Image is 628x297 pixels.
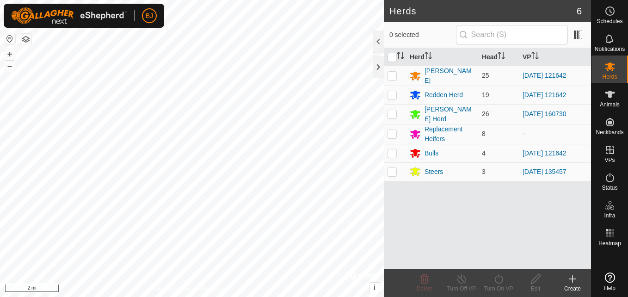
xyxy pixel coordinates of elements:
a: [DATE] 160730 [523,110,566,118]
span: BJ [146,11,153,21]
p-sorticon: Activate to sort [531,53,539,61]
span: 25 [482,72,489,79]
a: [DATE] 121642 [523,91,566,99]
span: 4 [482,149,486,157]
span: 8 [482,130,486,137]
a: [DATE] 135457 [523,168,566,175]
div: Steers [425,167,443,177]
span: Delete [417,285,433,292]
span: Help [604,285,616,291]
span: Notifications [595,46,625,52]
div: Replacement Heifers [425,124,474,144]
h2: Herds [389,6,577,17]
button: + [4,49,15,60]
button: Map Layers [20,34,31,45]
div: Redden Herd [425,90,463,100]
div: Turn Off VP [443,285,480,293]
span: 6 [577,4,582,18]
a: Help [591,269,628,295]
span: 26 [482,110,489,118]
div: Create [554,285,591,293]
span: i [374,284,376,291]
div: Turn On VP [480,285,517,293]
button: – [4,61,15,72]
span: Herds [602,74,617,80]
a: [DATE] 121642 [523,149,566,157]
span: Animals [600,102,620,107]
td: - [519,124,591,144]
input: Search (S) [456,25,568,44]
th: Herd [406,48,478,66]
p-sorticon: Activate to sort [397,53,404,61]
th: Head [478,48,519,66]
span: Schedules [597,19,622,24]
span: 0 selected [389,30,456,40]
p-sorticon: Activate to sort [498,53,505,61]
p-sorticon: Activate to sort [425,53,432,61]
span: Heatmap [598,241,621,246]
span: Status [602,185,617,191]
span: 3 [482,168,486,175]
a: [DATE] 121642 [523,72,566,79]
span: VPs [604,157,615,163]
div: [PERSON_NAME] [425,66,474,86]
div: [PERSON_NAME] Herd [425,105,474,124]
button: Reset Map [4,33,15,44]
span: Neckbands [596,130,623,135]
th: VP [519,48,591,66]
a: Privacy Policy [155,285,190,293]
button: i [369,283,380,293]
span: 19 [482,91,489,99]
div: Bulls [425,148,438,158]
a: Contact Us [201,285,228,293]
span: Infra [604,213,615,218]
img: Gallagher Logo [11,7,127,24]
div: Edit [517,285,554,293]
